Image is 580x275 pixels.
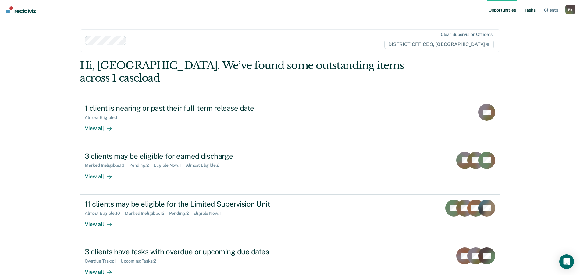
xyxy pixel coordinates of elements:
[154,163,186,168] div: Eligible Now : 1
[85,115,122,120] div: Almost Eligible : 1
[85,259,121,264] div: Overdue Tasks : 1
[121,259,161,264] div: Upcoming Tasks : 2
[85,163,129,168] div: Marked Ineligible : 13
[565,5,575,14] div: F B
[384,40,494,49] span: DISTRICT OFFICE 3, [GEOGRAPHIC_DATA]
[559,254,574,269] div: Open Intercom Messenger
[85,104,299,113] div: 1 client is nearing or past their full-term release date
[441,32,493,37] div: Clear supervision officers
[80,99,500,147] a: 1 client is nearing or past their full-term release dateAlmost Eligible:1View all
[85,152,299,161] div: 3 clients may be eligible for earned discharge
[85,216,119,228] div: View all
[80,59,416,84] div: Hi, [GEOGRAPHIC_DATA]. We’ve found some outstanding items across 1 caseload
[85,247,299,256] div: 3 clients have tasks with overdue or upcoming due dates
[85,168,119,180] div: View all
[80,147,500,195] a: 3 clients may be eligible for earned dischargeMarked Ineligible:13Pending:2Eligible Now:1Almost E...
[169,211,194,216] div: Pending : 2
[85,200,299,208] div: 11 clients may be eligible for the Limited Supervision Unit
[193,211,226,216] div: Eligible Now : 1
[565,5,575,14] button: Profile dropdown button
[85,120,119,132] div: View all
[186,163,224,168] div: Almost Eligible : 2
[6,6,36,13] img: Recidiviz
[125,211,169,216] div: Marked Ineligible : 12
[85,211,125,216] div: Almost Eligible : 10
[80,195,500,242] a: 11 clients may be eligible for the Limited Supervision UnitAlmost Eligible:10Marked Ineligible:12...
[129,163,154,168] div: Pending : 2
